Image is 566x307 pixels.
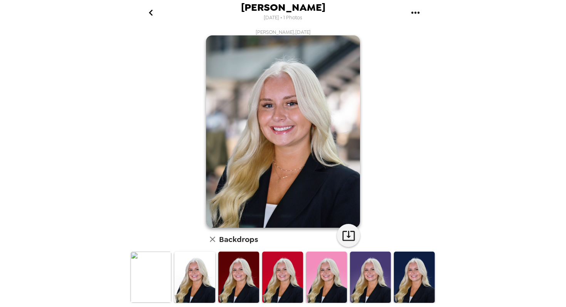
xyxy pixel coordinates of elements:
[264,13,302,23] span: [DATE] • 1 Photos
[241,2,325,13] span: [PERSON_NAME]
[256,29,311,35] span: [PERSON_NAME] , [DATE]
[206,35,360,228] img: user
[219,233,258,245] h6: Backdrops
[131,252,171,302] img: Original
